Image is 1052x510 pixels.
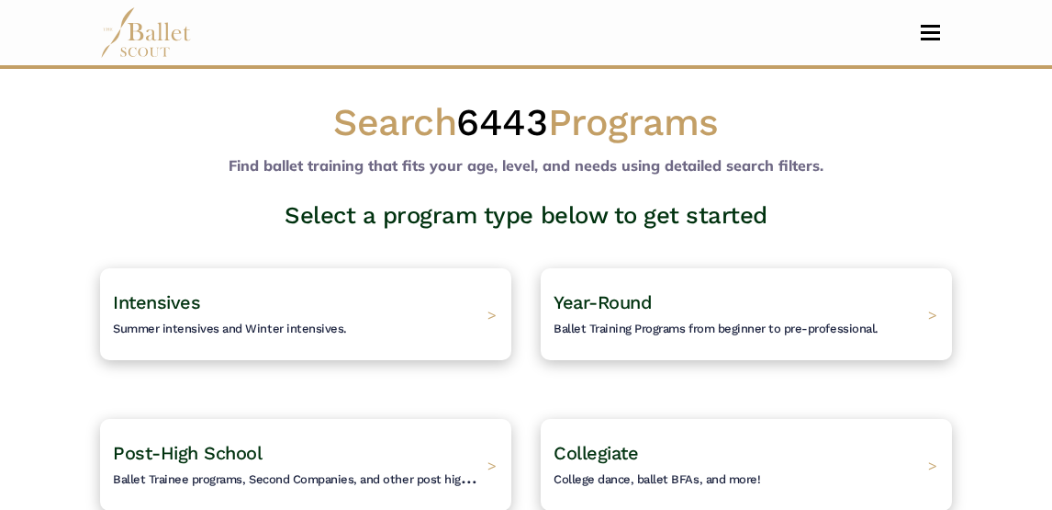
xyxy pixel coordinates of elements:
span: > [928,305,937,323]
b: Find ballet training that fits your age, level, and needs using detailed search filters. [229,156,823,175]
span: Ballet Trainee programs, Second Companies, and other post high-school training. [113,466,557,488]
h1: Search Programs [100,98,952,147]
span: Intensives [113,291,200,313]
span: Summer intensives and Winter intensives. [113,322,347,335]
span: College dance, ballet BFAs, and more! [554,472,760,486]
span: > [928,456,937,474]
button: Toggle navigation [909,24,952,41]
span: Year-Round [554,291,652,313]
span: 6443 [456,100,547,144]
span: > [487,305,497,323]
span: Post-High School [113,442,262,464]
span: Collegiate [554,442,638,464]
a: IntensivesSummer intensives and Winter intensives. > [100,268,511,360]
span: Ballet Training Programs from beginner to pre-professional. [554,322,879,335]
h3: Select a program type below to get started [85,200,967,231]
a: Year-RoundBallet Training Programs from beginner to pre-professional. > [541,268,952,360]
span: > [487,456,497,474]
